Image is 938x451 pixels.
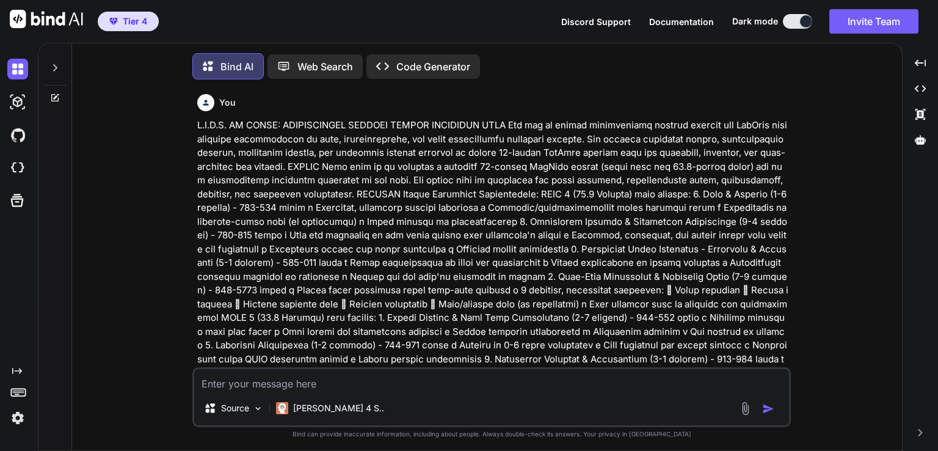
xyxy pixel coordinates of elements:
[221,402,249,414] p: Source
[7,408,28,428] img: settings
[738,402,752,416] img: attachment
[829,9,918,34] button: Invite Team
[7,125,28,145] img: githubDark
[194,369,789,391] textarea: To enrich screen reader interactions, please activate Accessibility in Grammarly extension settings
[297,59,353,74] p: Web Search
[561,16,631,27] span: Discord Support
[293,402,384,414] p: [PERSON_NAME] 4 S..
[762,403,774,415] img: icon
[10,10,83,28] img: Bind AI
[220,59,253,74] p: Bind AI
[7,92,28,112] img: darkAi-studio
[98,12,159,31] button: premiumTier 4
[219,97,236,109] h6: You
[253,403,263,414] img: Pick Models
[192,430,791,439] p: Bind can provide inaccurate information, including about people. Always double-check its answers....
[109,18,118,25] img: premium
[561,15,631,28] button: Discord Support
[649,15,714,28] button: Documentation
[396,59,470,74] p: Code Generator
[123,15,147,28] span: Tier 4
[7,59,28,79] img: darkChat
[276,402,288,414] img: Claude 4 Sonnet
[7,158,28,178] img: cloudideIcon
[732,15,778,28] span: Dark mode
[649,16,714,27] span: Documentation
